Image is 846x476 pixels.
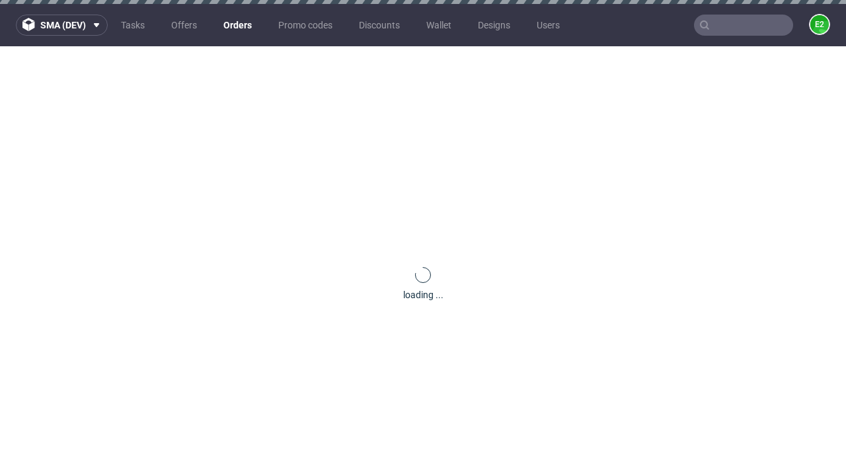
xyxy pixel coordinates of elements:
a: Wallet [418,15,459,36]
a: Users [529,15,568,36]
a: Orders [215,15,260,36]
button: sma (dev) [16,15,108,36]
a: Discounts [351,15,408,36]
figcaption: e2 [810,15,829,34]
a: Tasks [113,15,153,36]
div: loading ... [403,288,443,301]
a: Offers [163,15,205,36]
span: sma (dev) [40,20,86,30]
a: Designs [470,15,518,36]
a: Promo codes [270,15,340,36]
